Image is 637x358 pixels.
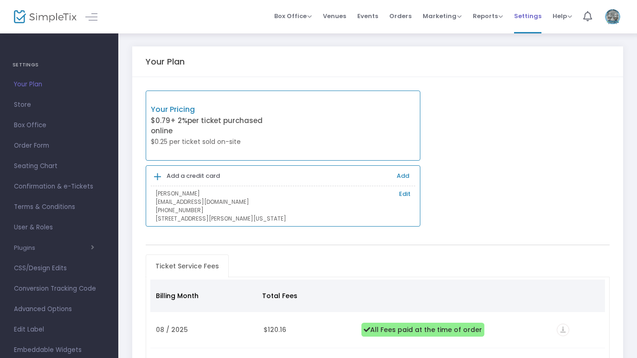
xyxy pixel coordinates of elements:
[150,259,225,273] span: Ticket Service Fees
[14,344,104,356] span: Embeddable Widgets
[14,140,104,152] span: Order Form
[155,198,411,206] p: [EMAIL_ADDRESS][DOMAIN_NAME]
[397,171,409,180] a: Add
[14,99,104,111] span: Store
[14,181,104,193] span: Confirmation & e-Tickets
[14,119,104,131] span: Box Office
[14,160,104,172] span: Seating Chart
[514,4,541,28] span: Settings
[323,4,346,28] span: Venues
[357,4,378,28] span: Events
[264,325,286,334] span: $120.16
[361,323,484,337] span: All Fees paid at the time of order
[151,137,283,147] p: $0.25 per ticket sold on-site
[155,215,411,223] p: [STREET_ADDRESS][PERSON_NAME][US_STATE]
[14,262,104,274] span: CSS/Design Edits
[14,221,104,234] span: User & Roles
[14,201,104,213] span: Terms & Conditions
[167,171,220,180] b: Add a credit card
[14,303,104,315] span: Advanced Options
[155,189,411,198] p: [PERSON_NAME]
[155,206,411,215] p: [PHONE_NUMBER]
[14,244,94,252] button: Plugins
[150,280,257,312] th: Billing Month
[557,326,569,336] a: vertical_align_bottom
[14,283,104,295] span: Conversion Tracking Code
[399,189,411,199] a: Edit
[151,104,283,115] p: Your Pricing
[389,4,412,28] span: Orders
[170,116,187,125] span: + 2%
[13,56,106,74] h4: SETTINGS
[257,280,353,312] th: Total Fees
[14,78,104,91] span: Your Plan
[553,12,572,20] span: Help
[423,12,462,20] span: Marketing
[473,12,503,20] span: Reports
[146,57,185,67] h5: Your Plan
[557,324,569,336] i: vertical_align_bottom
[151,116,283,137] p: $0.79 per ticket purchased online
[274,12,312,20] span: Box Office
[156,325,188,334] span: 08 / 2025
[14,324,104,336] span: Edit Label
